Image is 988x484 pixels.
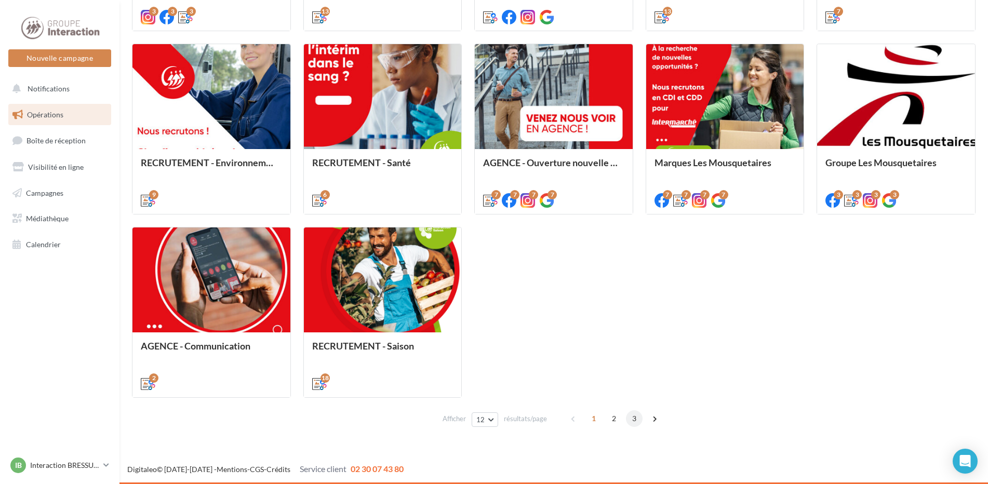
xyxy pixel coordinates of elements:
[250,465,264,474] a: CGS
[149,190,158,199] div: 9
[149,7,158,16] div: 3
[626,410,643,427] span: 3
[6,104,113,126] a: Opérations
[312,157,453,178] div: RECRUTEMENT - Santé
[351,464,404,474] span: 02 30 07 43 80
[504,414,547,424] span: résultats/page
[300,464,346,474] span: Service client
[825,157,967,178] div: Groupe Les Mousquetaires
[682,190,691,199] div: 7
[852,190,862,199] div: 3
[26,214,69,223] span: Médiathèque
[6,78,109,100] button: Notifications
[321,373,330,383] div: 18
[6,208,113,230] a: Médiathèque
[476,415,485,424] span: 12
[168,7,177,16] div: 3
[663,190,672,199] div: 7
[27,110,63,119] span: Opérations
[483,157,624,178] div: AGENCE - Ouverture nouvelle agence
[663,7,672,16] div: 13
[15,460,22,470] span: IB
[149,373,158,383] div: 2
[127,465,157,474] a: Digitaleo
[28,84,70,93] span: Notifications
[655,157,796,178] div: Marques Les Mousquetaires
[321,190,330,199] div: 6
[321,7,330,16] div: 13
[127,465,404,474] span: © [DATE]-[DATE] - - -
[510,190,519,199] div: 7
[6,182,113,204] a: Campagnes
[217,465,247,474] a: Mentions
[8,49,111,67] button: Nouvelle campagne
[443,414,466,424] span: Afficher
[6,156,113,178] a: Visibilité en ligne
[26,136,86,145] span: Boîte de réception
[266,465,290,474] a: Crédits
[491,190,501,199] div: 7
[28,163,84,171] span: Visibilité en ligne
[26,188,63,197] span: Campagnes
[312,341,453,361] div: RECRUTEMENT - Saison
[953,449,978,474] div: Open Intercom Messenger
[700,190,710,199] div: 7
[141,157,282,178] div: RECRUTEMENT - Environnement
[548,190,557,199] div: 7
[529,190,538,199] div: 7
[8,455,111,475] a: IB Interaction BRESSUIRE
[30,460,99,470] p: Interaction BRESSUIRE
[26,240,61,249] span: Calendrier
[719,190,728,199] div: 7
[472,412,498,427] button: 12
[585,410,602,427] span: 1
[890,190,899,199] div: 3
[834,7,843,16] div: 7
[6,129,113,152] a: Boîte de réception
[834,190,843,199] div: 3
[186,7,196,16] div: 3
[141,341,282,361] div: AGENCE - Communication
[6,234,113,256] a: Calendrier
[871,190,880,199] div: 3
[606,410,622,427] span: 2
